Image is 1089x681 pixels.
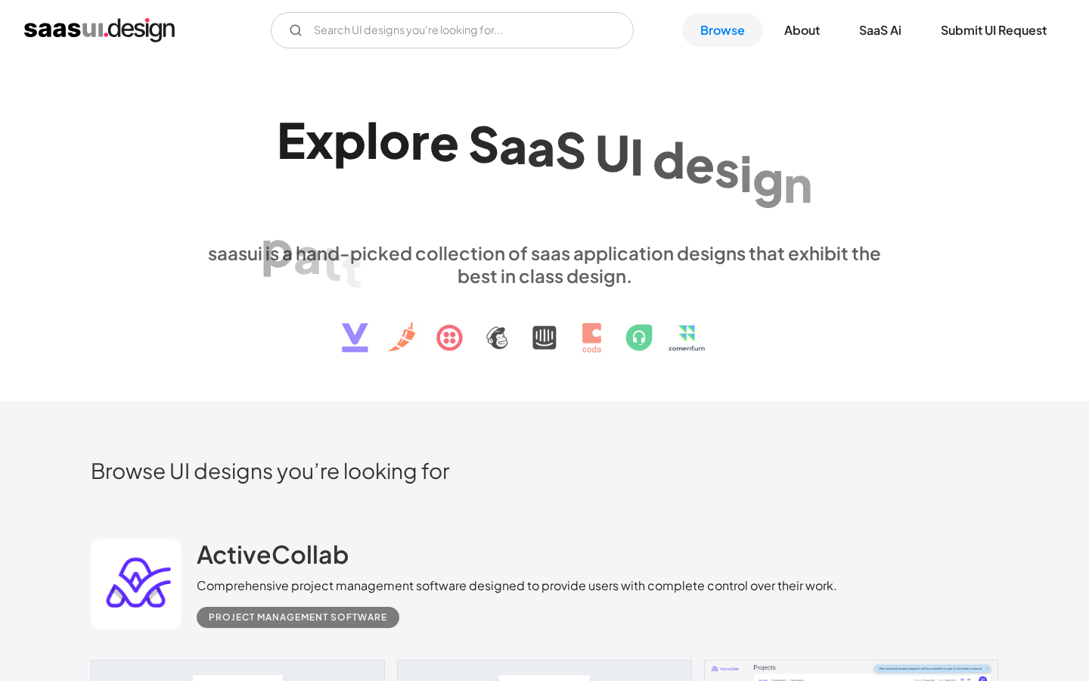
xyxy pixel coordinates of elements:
a: Submit UI Request [923,14,1065,47]
div: U [595,123,630,182]
div: d [653,130,685,188]
div: x [306,110,334,169]
div: a [499,116,527,174]
div: p [334,110,366,169]
a: home [24,18,175,42]
div: e [430,112,459,170]
div: o [379,110,411,169]
form: Email Form [271,12,634,48]
div: p [261,219,293,277]
div: S [468,113,499,172]
div: n [783,154,812,213]
div: g [752,149,783,207]
input: Search UI designs you're looking for... [271,12,634,48]
h2: Browse UI designs you’re looking for [91,457,998,484]
a: SaaS Ai [841,14,920,47]
a: Browse [682,14,763,47]
div: I [630,126,644,185]
div: saasui is a hand-picked collection of saas application designs that exhibit the best in class des... [197,241,892,287]
div: t [342,238,362,297]
h1: Explore SaaS UI design patterns & interactions. [197,110,892,227]
div: Comprehensive project management software designed to provide users with complete control over th... [197,577,837,595]
h2: ActiveCollab [197,539,349,569]
div: S [555,120,586,179]
div: e [685,135,715,193]
div: s [715,138,740,197]
div: l [366,110,379,169]
a: ActiveCollab [197,539,349,577]
img: text, icon, saas logo [315,287,774,365]
div: a [293,225,321,283]
div: t [321,232,342,290]
div: r [411,111,430,169]
div: i [740,144,752,202]
div: Project Management Software [209,608,387,627]
div: E [277,110,306,169]
div: a [527,118,555,176]
a: About [766,14,838,47]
